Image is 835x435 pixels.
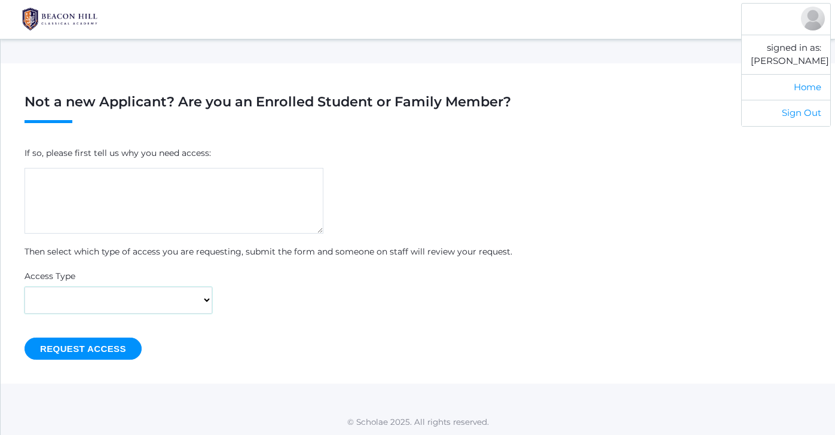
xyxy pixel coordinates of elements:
a: Sign Out [742,100,830,126]
li: signed in as: [PERSON_NAME] [742,35,830,74]
p: © Scholae 2025. All rights reserved. [1,416,835,428]
p: Then select which type of access you are requesting, submit the form and someone on staff will re... [25,246,811,258]
img: BHCALogos-05-308ed15e86a5a0abce9b8dd61676a3503ac9727e845dece92d48e8588c001991.png [15,4,105,34]
label: Access Type [25,270,75,283]
input: Request Access [25,338,142,360]
h1: Not a new Applicant? Are you an Enrolled Student or Family Member? [25,94,811,123]
p: If so, please first tell us why you need access: [25,147,811,160]
div: Carle Blasman [801,7,825,30]
a: Home [742,74,830,100]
